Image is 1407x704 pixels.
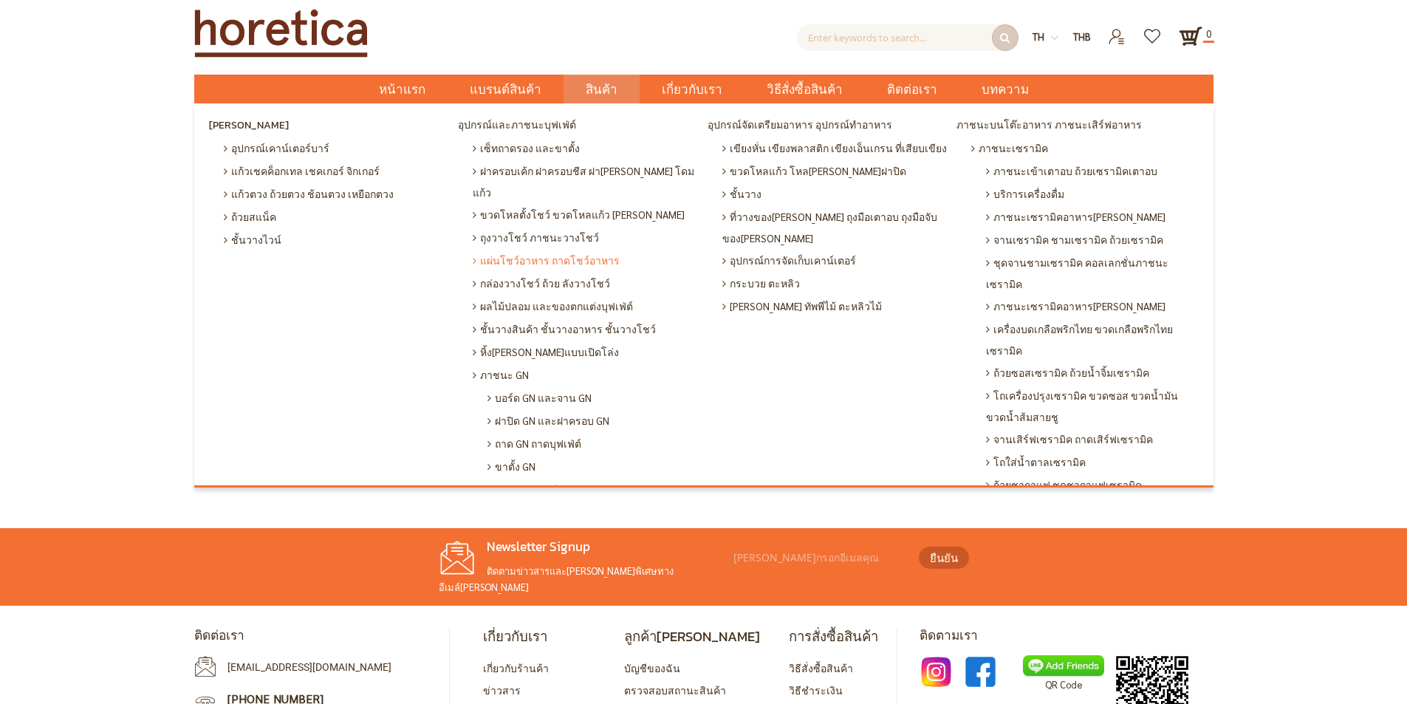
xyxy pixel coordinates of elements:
[469,272,704,295] a: กล่องวางโชว์ ถ้วย ลังวางโชว์
[982,474,1202,496] a: ถ้วยชากาแฟ ชุดชากาแฟเซรามิค
[719,205,954,249] a: ที่วางของ[PERSON_NAME] ถุงมือเตาอบ ถุงมือจับของ[PERSON_NAME]
[719,137,954,160] a: เขียงหั่น เขียงพลาสติก เขียงเอ็นเกรน ที่เสียบเขียง
[719,295,954,318] a: [PERSON_NAME] ทัพพีไม้ ตะหลิวไม้
[920,628,1213,644] h4: ติดตามเรา
[469,160,704,203] a: ฝาครอบเค้ก ฝาครอบชีส ฝา[PERSON_NAME] โดมแก้ว
[220,160,455,182] a: แก้วเชคค็อกเทล เชคเกอร์ จิกเกอร์
[953,115,1202,137] a: ภาชนะบนโต๊ะอาหาร ภาชนะเสิร์ฟอาหาร
[469,341,704,363] a: หิ้ง[PERSON_NAME]แบบเปิดโล่ง
[473,226,599,249] span: ถุงวางโชว์ ภาชนะวางโชว์
[982,318,1202,361] a: เครื่องบดเกลือพริกไทย ขวดเกลือพริกไทยเซรามิค
[564,75,640,103] a: สินค้า
[484,409,704,432] a: ฝาปิด GN และฝาครอบ GN
[624,628,760,645] h4: ลูกค้า[PERSON_NAME]
[986,205,1165,228] span: ภาชนะเซรามิคอาหาร[PERSON_NAME]
[982,295,1202,318] a: ภาชนะเซรามิคอาหาร[PERSON_NAME]
[744,75,865,103] a: วิธีสั่งซื้อสินค้า
[986,295,1165,318] span: ภาชนะเซรามิคอาหาร[PERSON_NAME]
[473,249,620,272] span: แผ่นโชว์อาหาร ถาดโชว์อาหาร
[1073,30,1091,43] span: THB
[439,563,727,595] p: ติดตามข่าวสารและ[PERSON_NAME]พิเศษทางอีเมล์[PERSON_NAME]
[662,75,722,105] span: เกี่ยวกับเรา
[586,75,617,105] span: สินค้า
[448,75,564,103] a: แบรนด์สินค้า
[982,228,1202,251] a: จานเซรามิค ชามเซรามิค ถ้วยเซรามิค
[986,182,1064,205] span: บริการเครื่องดื่ม
[971,137,1048,160] span: ภาชนะเซรามิค
[722,137,947,160] span: เขียงหั่น เขียงพลาสติก เขียงเอ็นเกรน ที่เสียบเขียง
[982,251,1202,295] a: ชุดจานชามเซรามิค คอลเลกชั่นภาชนะเซรามิค
[469,295,704,318] a: ผลไม้ปลอม และของตกแต่งบุฟเฟ่ต์
[487,455,535,478] span: ขาตั้ง GN
[719,182,954,205] a: ชั้นวาง
[986,474,1142,496] span: ถ้วยชากาแฟ ชุดชากาแฟเซรามิค
[205,115,455,137] a: [PERSON_NAME]
[473,137,580,160] span: เซ็ทถาดรอง และขาตั้ง
[1099,24,1135,37] a: เข้าสู่ระบบ
[789,628,878,645] h4: การสั่งซื้อสินค้า
[719,160,954,182] a: ขวดโหลแก้ว โหล[PERSON_NAME]ฝาปิด
[470,75,541,105] span: แบรนด์สินค้า
[209,115,289,137] span: [PERSON_NAME]
[439,539,727,556] h4: Newsletter Signup
[1203,25,1214,43] span: 0
[487,409,609,432] span: ฝาปิด GN และฝาครอบ GN
[968,137,1202,160] a: ภาชนะเซรามิค
[986,228,1163,251] span: จานเซรามิค ชามเซรามิค ถ้วยเซรามิค
[789,683,843,697] a: วิธีชำระเงิน
[220,205,455,228] a: ถ้วยสแน็ค
[767,75,843,105] span: วิธีสั่งซื้อสินค้า
[1179,24,1202,48] a: 0
[227,661,391,673] a: [EMAIL_ADDRESS][DOMAIN_NAME]
[982,75,1029,105] span: บทความ
[483,628,596,645] h4: เกี่ยวกับเรา
[224,137,329,160] span: อุปกรณ์เคาน์เตอร์บาร์
[982,428,1202,451] a: จานเสิร์ฟเซรามิค ถาดเสิร์ฟเซรามิค
[483,683,521,697] a: ข่าวสาร
[789,661,853,674] a: วิธีสั่งซื้อสินค้า
[458,115,576,137] span: อุปกรณ์และภาชนะบุฟเฟ่ต์
[483,661,549,674] a: เกี่ยวกับร้านค้า
[719,249,954,272] a: อุปกรณ์การจัดเก็บเคาน์เตอร์
[956,115,1142,137] span: ภาชนะบนโต๊ะอาหาร ภาชนะเสิร์ฟอาหาร
[624,661,680,674] a: บัญชีของฉัน
[982,205,1202,228] a: ภาชนะเซรามิคอาหาร[PERSON_NAME]
[1051,34,1058,41] img: dropdown-icon.svg
[986,451,1086,474] span: โถใส่น้ำตาลเซรามิค
[986,428,1153,451] span: จานเสิร์ฟเซรามิค ถาดเสิร์ฟเซรามิค
[986,160,1157,182] span: ภาชนะเข้าเตาอบ ถ้วยเซรามิคเตาอบ
[865,75,959,103] a: ติดต่อเรา
[473,160,700,203] span: ฝาครอบเค้ก ฝาครอบชีส ฝา[PERSON_NAME] โดมแก้ว
[484,432,704,455] a: ถาด GN ถาดบุฟเฟ่ต์
[487,478,581,501] span: ภาชนะเมลามีน GN
[722,272,800,295] span: กระบวย ตะหลิว
[469,318,704,341] a: ชั้นวางสินค้า ชั้นวางอาหาร ชั้นวางโชว์
[982,361,1202,384] a: ถ้วยซอสเซรามิค ถ้วยน้ำจิ้มเซรามิค
[194,628,438,644] h4: ติดต่อเรา
[194,9,368,58] img: Horetica.com
[469,249,704,272] a: แผ่นโชว์อาหาร ถาดโชว์อาหาร
[487,386,592,409] span: บอร์ด GN และจาน GN
[959,75,1051,103] a: บทความ
[722,295,882,318] span: [PERSON_NAME] ทัพพีไม้ ตะหลิวไม้
[1135,24,1171,37] a: รายการโปรด
[919,547,969,569] button: ยืนยัน
[982,160,1202,182] a: ภาชนะเข้าเตาอบ ถ้วยเซรามิคเตาอบ
[379,80,425,99] span: หน้าแรก
[469,203,704,226] a: ขวดโหลตั้งโชว์ ขวดโหลแก้ว [PERSON_NAME]
[640,75,744,103] a: เกี่ยวกับเรา
[484,386,704,409] a: บอร์ด GN และจาน GN
[708,115,892,137] span: อุปกรณ์จัดเตรียมอาหาร อุปกรณ์ทำอาหาร
[224,182,394,205] span: แก้วตวง ถ้วยตวง ช้อนตวง เหยือกตวง
[986,251,1199,295] span: ชุดจานชามเซรามิค คอลเลกชั่นภาชนะเซรามิค
[473,203,685,226] span: ขวดโหลตั้งโชว์ ขวดโหลแก้ว [PERSON_NAME]
[722,249,856,272] span: อุปกรณ์การจัดเก็บเคาน์เตอร์
[469,137,704,160] a: เซ็ทถาดรอง และขาตั้ง
[930,550,958,567] span: ยืนยัน
[473,295,633,318] span: ผลไม้ปลอม และของตกแต่งบุฟเฟ่ต์
[982,182,1202,205] a: บริการเครื่องดื่ม
[986,361,1149,384] span: ถ้วยซอสเซรามิค ถ้วยน้ำจิ้มเซรามิค
[469,226,704,249] a: ถุงวางโชว์ ภาชนะวางโชว์
[473,363,529,386] span: ภาชนะ GN
[722,205,950,249] span: ที่วางของ[PERSON_NAME] ถุงมือเตาอบ ถุงมือจับของ[PERSON_NAME]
